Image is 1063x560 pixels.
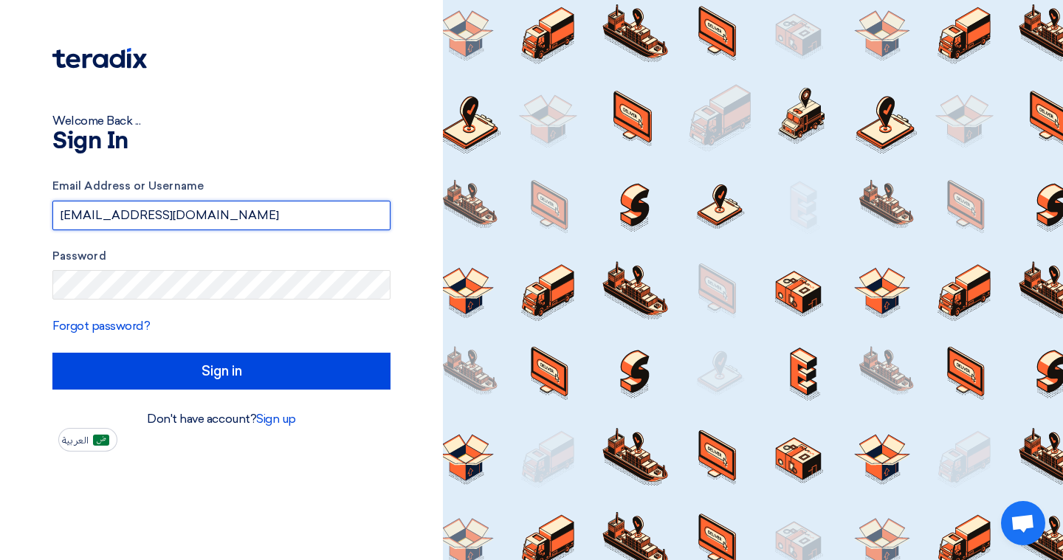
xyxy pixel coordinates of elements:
[52,319,150,333] a: Forgot password?
[62,435,89,446] span: العربية
[58,428,117,452] button: العربية
[52,130,391,153] h1: Sign In
[52,410,391,428] div: Don't have account?
[52,248,391,265] label: Password
[256,412,296,426] a: Sign up
[52,48,147,69] img: Teradix logo
[52,178,391,195] label: Email Address or Username
[1001,501,1045,545] a: Open chat
[52,201,391,230] input: Enter your business email or username
[52,112,391,130] div: Welcome Back ...
[93,435,109,446] img: ar-AR.png
[52,353,391,390] input: Sign in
